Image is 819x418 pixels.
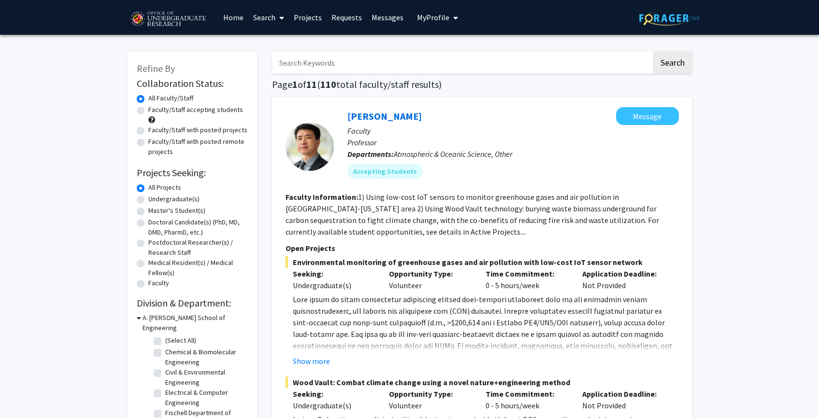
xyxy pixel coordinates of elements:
[148,194,200,204] label: Undergraduate(s)
[272,79,692,90] h1: Page of ( total faculty/staff results)
[575,388,672,411] div: Not Provided
[137,297,248,309] h2: Division & Department:
[653,52,692,74] button: Search
[486,268,568,279] p: Time Commitment:
[293,355,330,367] button: Show more
[347,110,422,122] a: [PERSON_NAME]
[347,149,394,159] b: Departments:
[248,0,289,34] a: Search
[148,125,247,135] label: Faculty/Staff with posted projects
[148,105,243,115] label: Faculty/Staff accepting students
[148,206,205,216] label: Master's Student(s)
[394,149,512,159] span: Atmospheric & Oceanic Science, Other
[165,347,245,367] label: Chemical & Biomolecular Engineering
[293,388,375,400] p: Seeking:
[286,256,679,268] span: Environmental monitoring of greenhouse gases and air pollution with low-cost IoT sensor network
[286,192,659,237] fg-read-more: 1) Using low-cost IoT sensors to monitor greenhouse gases and air pollution in [GEOGRAPHIC_DATA]-...
[148,217,248,237] label: Doctoral Candidate(s) (PhD, MD, DMD, PharmD, etc.)
[286,242,679,254] p: Open Projects
[382,268,478,291] div: Volunteer
[616,107,679,125] button: Message Ning Zeng
[293,268,375,279] p: Seeking:
[347,137,679,148] p: Professor
[486,388,568,400] p: Time Commitment:
[165,367,245,388] label: Civil & Environmental Engineering
[293,400,375,411] div: Undergraduate(s)
[148,137,248,157] label: Faculty/Staff with posted remote projects
[478,268,575,291] div: 0 - 5 hours/week
[148,182,181,193] label: All Projects
[7,375,41,411] iframe: Chat
[148,237,248,258] label: Postdoctoral Researcher(s) / Research Staff
[478,388,575,411] div: 0 - 5 hours/week
[320,78,336,90] span: 110
[347,125,679,137] p: Faculty
[389,388,471,400] p: Opportunity Type:
[347,164,423,179] mat-chip: Accepting Students
[148,93,193,103] label: All Faculty/Staff
[382,388,478,411] div: Volunteer
[306,78,317,90] span: 11
[293,279,375,291] div: Undergraduate(s)
[292,78,298,90] span: 1
[286,192,358,202] b: Faculty Information:
[137,78,248,89] h2: Collaboration Status:
[165,335,196,346] label: (Select All)
[127,7,209,31] img: University of Maryland Logo
[272,52,651,74] input: Search Keywords
[639,11,700,26] img: ForagerOne Logo
[582,268,664,279] p: Application Deadline:
[137,62,175,74] span: Refine By
[218,0,248,34] a: Home
[582,388,664,400] p: Application Deadline:
[417,13,449,22] span: My Profile
[367,0,408,34] a: Messages
[327,0,367,34] a: Requests
[389,268,471,279] p: Opportunity Type:
[148,278,169,288] label: Faculty
[148,258,248,278] label: Medical Resident(s) / Medical Fellow(s)
[143,313,248,333] h3: A. [PERSON_NAME] School of Engineering
[165,388,245,408] label: Electrical & Computer Engineering
[289,0,327,34] a: Projects
[137,167,248,179] h2: Projects Seeking:
[575,268,672,291] div: Not Provided
[286,376,679,388] span: Wood Vault: Combat climate change using a novel nature+engineering method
